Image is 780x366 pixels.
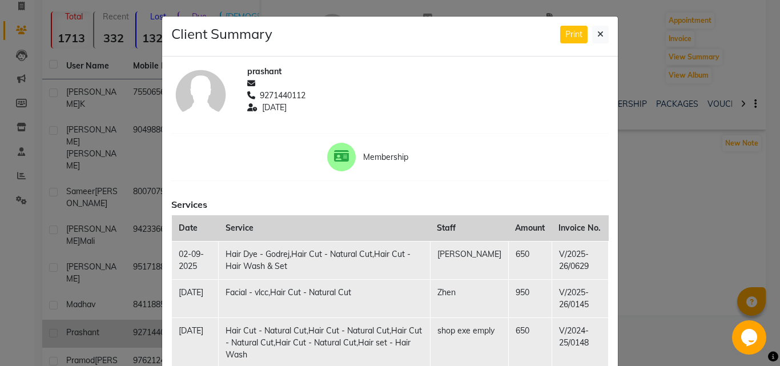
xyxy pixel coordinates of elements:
td: 02-09-2025 [172,241,219,279]
h4: Client Summary [171,26,272,42]
span: [DATE] [262,102,287,114]
td: V/2025-26/0629 [552,241,608,279]
td: [DATE] [172,279,219,317]
th: Staff [430,215,508,242]
td: Zhen [430,279,508,317]
h6: Services [171,199,609,210]
td: V/2025-26/0145 [552,279,608,317]
span: prashant [247,66,282,78]
th: Service [219,215,431,242]
button: Print [560,26,588,43]
td: Facial - vlcc,Hair Cut - Natural Cut [219,279,431,317]
th: Invoice No. [552,215,608,242]
iframe: chat widget [732,320,769,355]
td: 650 [508,241,552,279]
th: Amount [508,215,552,242]
span: 9271440112 [260,90,305,102]
td: 950 [508,279,552,317]
td: Hair Dye - Godrej,Hair Cut - Natural Cut,Hair Cut - Hair Wash & Set [219,241,431,279]
th: Date [172,215,219,242]
td: [PERSON_NAME] [430,241,508,279]
span: Membership [363,151,453,163]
